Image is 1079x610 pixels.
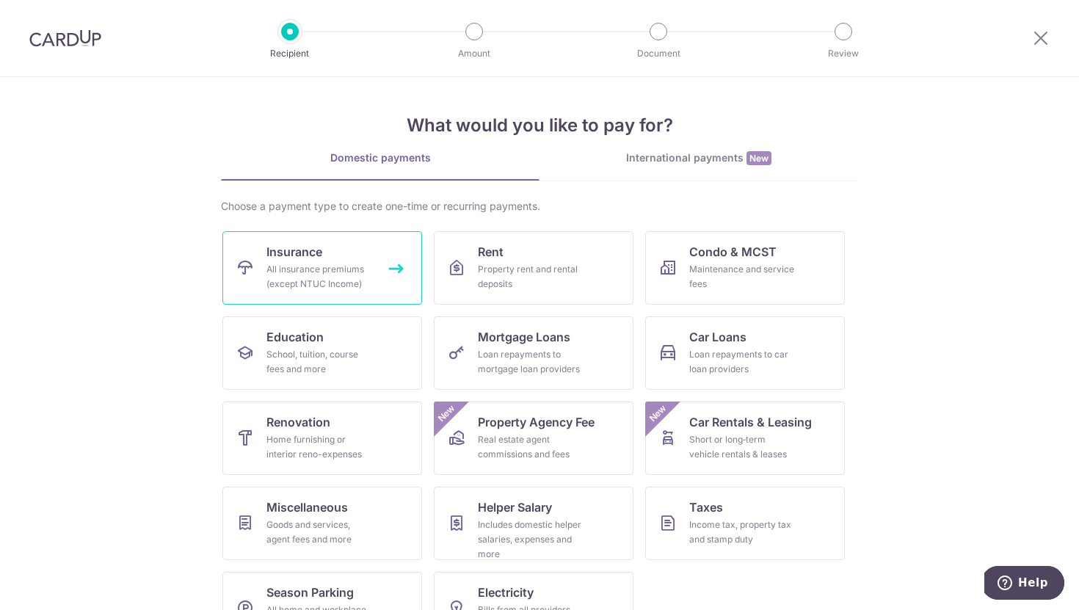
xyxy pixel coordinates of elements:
[689,347,795,377] div: Loan repayments to car loan providers
[420,46,528,61] p: Amount
[266,243,322,261] span: Insurance
[434,231,633,305] a: RentProperty rent and rental deposits
[222,487,422,560] a: MiscellaneousGoods and services, agent fees and more
[34,10,64,23] span: Help
[478,243,504,261] span: Rent
[222,402,422,475] a: RenovationHome furnishing or interior reno-expenses
[478,584,534,601] span: Electricity
[646,402,670,426] span: New
[689,243,777,261] span: Condo & MCST
[478,518,584,562] div: Includes domestic helper salaries, expenses and more
[221,150,539,165] div: Domestic payments
[689,432,795,462] div: Short or long‑term vehicle rentals & leases
[984,566,1064,603] iframe: Opens a widget where you can find more information
[478,262,584,291] div: Property rent and rental deposits
[478,347,584,377] div: Loan repayments to mortgage loan providers
[478,498,552,516] span: Helper Salary
[604,46,713,61] p: Document
[434,487,633,560] a: Helper SalaryIncludes domestic helper salaries, expenses and more
[645,316,845,390] a: Car LoansLoan repayments to car loan providers
[746,151,771,165] span: New
[478,432,584,462] div: Real estate agent commissions and fees
[689,262,795,291] div: Maintenance and service fees
[29,29,101,47] img: CardUp
[789,46,898,61] p: Review
[266,328,324,346] span: Education
[221,112,858,139] h4: What would you like to pay for?
[645,487,845,560] a: TaxesIncome tax, property tax and stamp duty
[435,402,459,426] span: New
[645,402,845,475] a: Car Rentals & LeasingShort or long‑term vehicle rentals & leasesNew
[434,402,633,475] a: Property Agency FeeReal estate agent commissions and feesNew
[689,498,723,516] span: Taxes
[266,518,372,547] div: Goods and services, agent fees and more
[478,413,595,431] span: Property Agency Fee
[266,347,372,377] div: School, tuition, course fees and more
[222,231,422,305] a: InsuranceAll insurance premiums (except NTUC Income)
[266,262,372,291] div: All insurance premiums (except NTUC Income)
[236,46,344,61] p: Recipient
[434,316,633,390] a: Mortgage LoansLoan repayments to mortgage loan providers
[266,498,348,516] span: Miscellaneous
[689,328,746,346] span: Car Loans
[221,199,858,214] div: Choose a payment type to create one-time or recurring payments.
[645,231,845,305] a: Condo & MCSTMaintenance and service fees
[689,518,795,547] div: Income tax, property tax and stamp duty
[266,432,372,462] div: Home furnishing or interior reno-expenses
[266,413,330,431] span: Renovation
[222,316,422,390] a: EducationSchool, tuition, course fees and more
[689,413,812,431] span: Car Rentals & Leasing
[266,584,354,601] span: Season Parking
[478,328,570,346] span: Mortgage Loans
[539,150,858,166] div: International payments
